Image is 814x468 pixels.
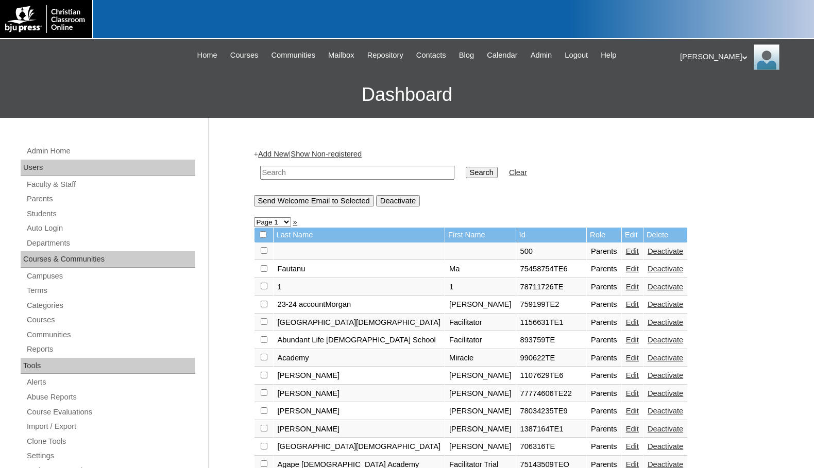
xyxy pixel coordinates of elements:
td: [PERSON_NAME] [445,367,516,385]
a: Faculty & Staff [26,178,195,191]
img: logo-white.png [5,5,87,33]
a: Deactivate [648,354,683,362]
a: Settings [26,449,195,462]
span: Admin [531,49,552,61]
td: Facilitator [445,314,516,332]
a: Deactivate [648,336,683,344]
span: Blog [459,49,474,61]
a: Add New [258,150,289,158]
td: Id [516,228,587,242]
div: Courses & Communities [21,251,195,268]
a: Edit [626,300,639,308]
span: Communities [271,49,315,61]
div: Users [21,160,195,176]
a: Deactivate [648,318,683,326]
td: 77774606TE22 [516,385,587,403]
td: [PERSON_NAME] [274,403,445,420]
span: Mailbox [328,49,354,61]
td: 990622TE [516,350,587,367]
a: » [293,218,297,226]
td: [PERSON_NAME] [274,385,445,403]
a: Categories [26,299,195,312]
a: Clone Tools [26,435,195,448]
input: Search [260,166,454,180]
a: Edit [626,265,639,273]
td: [PERSON_NAME] [445,403,516,420]
td: [PERSON_NAME] [445,296,516,314]
a: Logout [559,49,593,61]
a: Home [192,49,223,61]
a: Calendar [482,49,522,61]
td: 1156631TE1 [516,314,587,332]
td: Ma [445,261,516,278]
td: Parents [587,296,621,314]
a: Deactivate [648,442,683,450]
td: 1 [445,279,516,296]
td: Parents [587,332,621,349]
td: [GEOGRAPHIC_DATA][DEMOGRAPHIC_DATA] [274,438,445,456]
td: 500 [516,243,587,261]
td: Parents [587,350,621,367]
td: Parents [587,367,621,385]
span: Help [601,49,616,61]
td: [PERSON_NAME] [274,421,445,438]
td: Parents [587,403,621,420]
input: Deactivate [376,195,420,206]
img: Melanie Sevilla [754,44,779,70]
h3: Dashboard [5,72,809,118]
a: Edit [626,318,639,326]
a: Edit [626,354,639,362]
td: Delete [643,228,687,242]
a: Communities [266,49,320,61]
a: Edit [626,425,639,433]
td: Parents [587,314,621,332]
div: + | [254,149,764,206]
a: Edit [626,247,639,255]
td: Parents [587,385,621,403]
span: Calendar [487,49,517,61]
td: 706316TE [516,438,587,456]
a: Alerts [26,376,195,389]
span: Home [197,49,217,61]
td: Parents [587,421,621,438]
td: Parents [587,261,621,278]
td: 1387164TE1 [516,421,587,438]
td: Parents [587,438,621,456]
a: Show Non-registered [291,150,362,158]
td: 1 [274,279,445,296]
a: Deactivate [648,300,683,308]
div: [PERSON_NAME] [680,44,804,70]
a: Edit [626,283,639,291]
td: Abundant Life [DEMOGRAPHIC_DATA] School [274,332,445,349]
td: Facilitator [445,332,516,349]
a: Abuse Reports [26,391,195,404]
a: Terms [26,284,195,297]
span: Courses [230,49,259,61]
span: Logout [565,49,588,61]
a: Clear [509,168,527,177]
td: Miracle [445,350,516,367]
a: Deactivate [648,407,683,415]
a: Course Evaluations [26,406,195,419]
a: Admin Home [26,145,195,158]
td: Role [587,228,621,242]
a: Admin [525,49,557,61]
a: Repository [362,49,409,61]
td: [GEOGRAPHIC_DATA][DEMOGRAPHIC_DATA] [274,314,445,332]
input: Search [466,167,498,178]
span: Contacts [416,49,446,61]
a: Edit [626,371,639,379]
a: Courses [225,49,264,61]
a: Deactivate [648,265,683,273]
a: Blog [454,49,479,61]
a: Deactivate [648,425,683,433]
td: 1107629TE6 [516,367,587,385]
a: Departments [26,237,195,250]
a: Edit [626,336,639,344]
input: Send Welcome Email to Selected [254,195,374,206]
td: Academy [274,350,445,367]
a: Deactivate [648,247,683,255]
a: Reports [26,343,195,356]
td: 759199TE2 [516,296,587,314]
a: Edit [626,442,639,450]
